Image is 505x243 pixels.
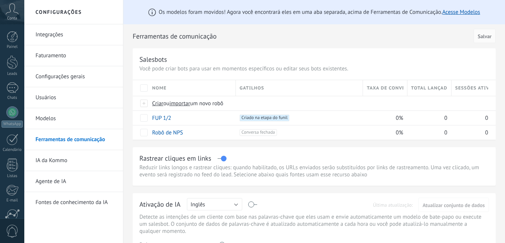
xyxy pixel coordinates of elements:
span: Nome [152,85,167,92]
a: IA da Kommo [36,150,116,171]
p: Detecte as intenções de um cliente com base nas palavras-chave que eles usam e envie automaticame... [139,213,489,235]
div: Listas [1,174,23,179]
p: Reduzir links longos e rastrear cliques: quando habilitado, os URLs enviados serão substituídos p... [139,164,489,178]
span: Conta [7,16,17,21]
button: Inglês [187,198,242,210]
div: E-mail [1,198,23,203]
a: Configurações gerais [36,66,116,87]
p: Você pode criar bots para usar em momentos específicos ou editar seus bots existentes. [139,65,489,72]
div: Rastrear cliques em links [139,154,211,162]
li: Ferramentas de comunicação [24,129,123,150]
span: Os modelos foram movidos! Agora você encontrará eles em uma aba separada, acima de Ferramentas de... [159,9,480,16]
li: Integrações [24,24,123,45]
span: 0 [444,115,447,122]
li: Agente de IA [24,171,123,192]
div: Leads [1,72,23,76]
span: 0 [485,115,488,122]
span: 0 [485,129,488,136]
div: 0% [363,111,403,125]
span: Total lançado [411,85,447,92]
span: Gatilhos [240,85,264,92]
li: Configurações gerais [24,66,123,87]
li: Modelos [24,108,123,129]
div: Salesbots [139,55,167,64]
div: 0 [452,111,488,125]
a: FUP 1/2 [152,115,171,122]
a: Faturamento [36,45,116,66]
h2: Ferramentas de comunicação [133,29,471,44]
a: Integrações [36,24,116,45]
span: 0 [444,129,447,136]
li: Faturamento [24,45,123,66]
a: Usuários [36,87,116,108]
span: Salvar [478,34,492,39]
span: Criar [152,100,163,107]
a: Acesse Modelos [442,9,480,16]
a: Modelos [36,108,116,129]
span: Taxa de conversão [367,85,403,92]
span: Inglês [191,201,205,208]
button: Salvar [474,29,496,43]
div: Calendário [1,148,23,152]
span: 0% [396,115,403,122]
div: Painel [1,45,23,49]
span: ou [163,100,169,107]
div: 0 [407,111,448,125]
span: Criado na etapa do funil [240,115,289,121]
a: Agente de IA [36,171,116,192]
a: Robô de NPS [152,129,183,136]
div: Ativação de IA [139,200,181,210]
span: Sessões ativas [455,85,488,92]
div: 0% [363,125,403,140]
span: Conversa fechada [240,129,277,136]
a: Ferramentas de comunicação [36,129,116,150]
span: importar [169,100,190,107]
span: 0% [396,129,403,136]
li: Usuários [24,87,123,108]
div: 0 [407,125,448,140]
div: Chats [1,95,23,100]
span: um novo robô [190,100,224,107]
div: 0 [452,125,488,140]
a: Fontes de conhecimento da IA [36,192,116,213]
div: WhatsApp [1,121,23,128]
li: Fontes de conhecimento da IA [24,192,123,213]
li: IA da Kommo [24,150,123,171]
